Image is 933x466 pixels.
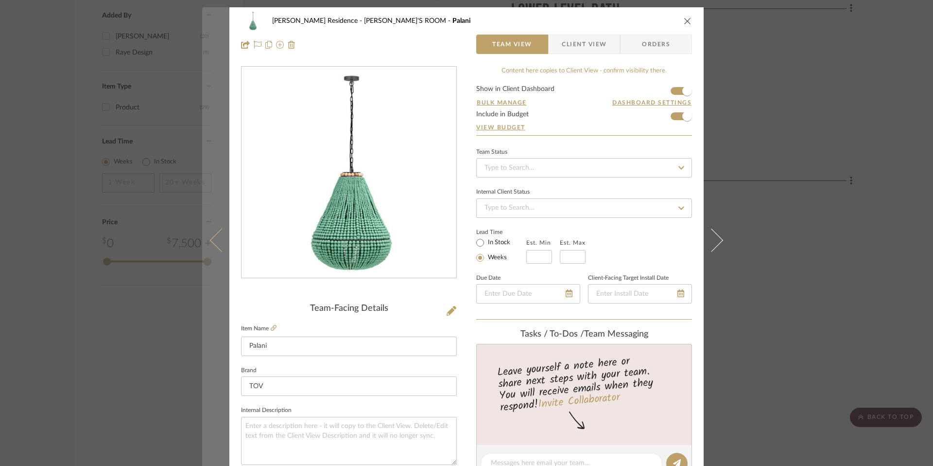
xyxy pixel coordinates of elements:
mat-radio-group: Select item type [476,236,526,264]
label: Est. Min [526,239,551,246]
input: Enter Brand [241,376,457,396]
div: Team-Facing Details [241,304,457,314]
span: Orders [631,35,681,54]
button: Bulk Manage [476,98,527,107]
input: Type to Search… [476,158,692,178]
input: Enter Item Name [241,337,457,356]
a: Invite Collaborator [537,389,621,413]
input: Enter Install Date [588,284,692,304]
img: 7ea6bdc0-1e30-48fa-9b53-326519506280_436x436.jpg [243,67,454,278]
div: Team Status [476,150,507,155]
span: [PERSON_NAME]'S ROOM [364,18,452,24]
span: Palani [452,18,471,24]
div: Content here copies to Client View - confirm visibility there. [476,66,692,76]
div: Internal Client Status [476,190,530,195]
input: Type to Search… [476,198,692,218]
label: Est. Max [560,239,586,246]
img: 7ea6bdc0-1e30-48fa-9b53-326519506280_48x40.jpg [241,11,264,31]
label: Client-Facing Target Install Date [588,276,669,281]
label: Item Name [241,324,276,333]
img: Remove from project [288,41,295,49]
span: [PERSON_NAME] Residence [272,18,364,24]
label: In Stock [486,238,510,247]
a: View Budget [476,124,692,131]
input: Enter Due Date [476,284,580,304]
div: team Messaging [476,329,692,340]
label: Weeks [486,253,507,262]
label: Internal Description [241,408,292,413]
label: Lead Time [476,228,526,236]
div: Leave yourself a note here or share next steps with your team. You will receive emails when they ... [475,351,693,416]
button: close [683,17,692,25]
span: Client View [562,35,606,54]
label: Due Date [476,276,501,281]
div: 0 [242,67,456,278]
label: Brand [241,368,257,373]
span: Team View [492,35,532,54]
button: Dashboard Settings [612,98,692,107]
span: Tasks / To-Dos / [520,330,584,339]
